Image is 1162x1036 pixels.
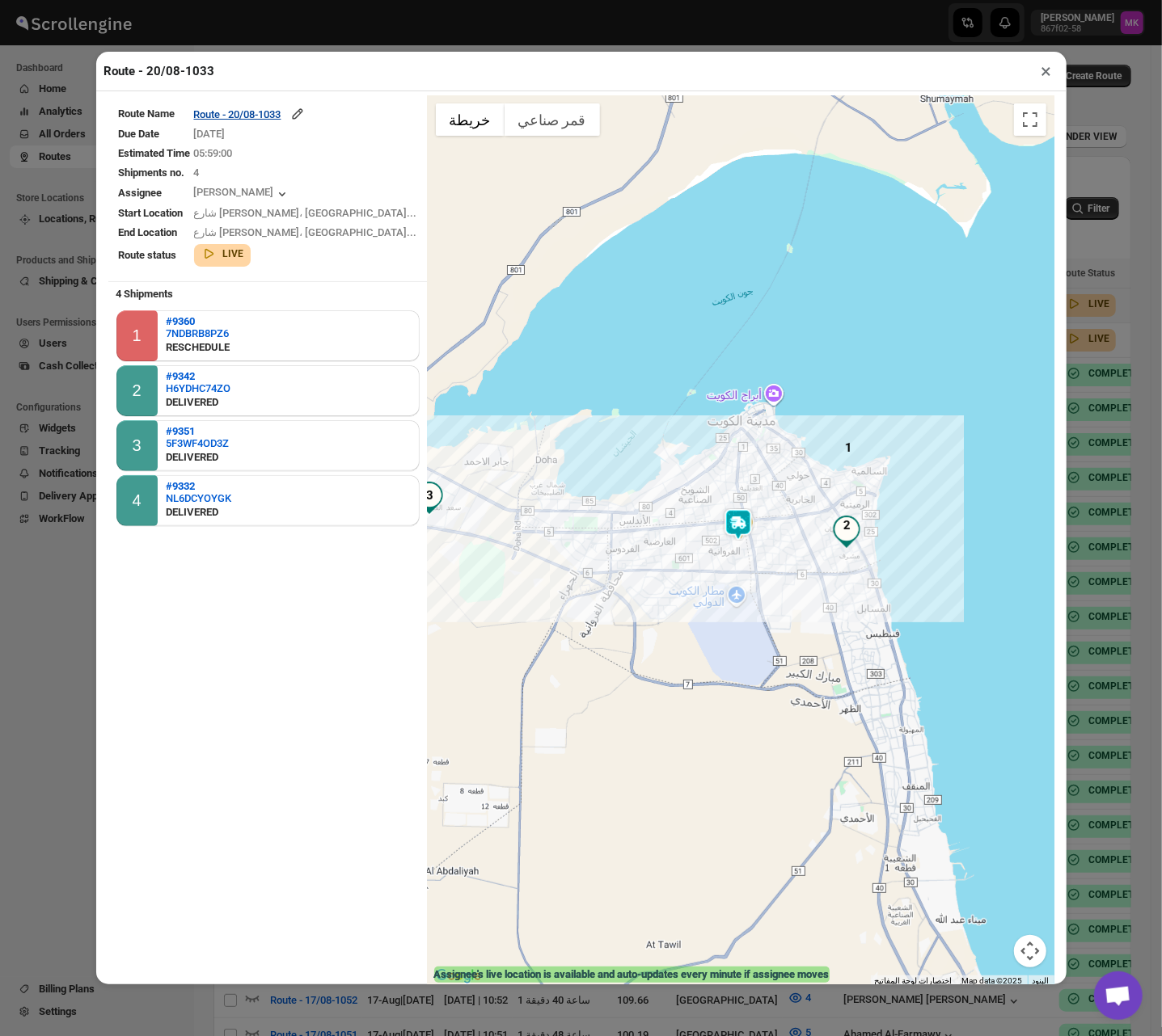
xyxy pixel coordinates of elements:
[830,516,863,548] div: 2
[119,107,175,120] span: Route Name
[133,491,142,510] div: 4
[166,437,229,449] button: 5F3WF4OD3Z
[119,207,184,219] span: Start Location
[194,186,290,202] button: [PERSON_NAME]
[201,246,244,262] button: LIVE
[1094,971,1143,1020] a: دردشة مفتوحة
[223,248,244,259] b: LIVE
[108,280,182,308] b: 4 Shipments
[1033,976,1050,985] a: البنود (يتم فتح الرابط في علامة تبويب جديدة)
[436,103,505,136] button: عرض خريطة الشارع
[166,394,230,411] div: DELIVERED
[166,480,231,492] button: #9332
[119,147,191,159] span: Estimated Time
[194,225,417,241] div: شارع [PERSON_NAME]، [GEOGRAPHIC_DATA]...
[166,315,230,327] button: #9360
[166,370,195,382] b: #9342
[1014,935,1046,967] button: عناصر التحكّم بطريقة عرض الخريطة
[166,492,231,504] button: NL6DCYOYGK
[166,315,195,327] b: #9360
[434,967,830,983] label: Assignee's live location is available and auto-updates every minute if assignee moves
[166,425,229,437] button: #9351
[166,370,230,382] button: #9342
[133,326,142,345] div: 1
[194,205,417,221] div: شارع [PERSON_NAME]، [GEOGRAPHIC_DATA]...
[413,482,446,514] div: 3
[133,381,142,400] div: 2
[166,339,230,356] div: RESCHEDULE
[166,425,195,437] b: #9351
[166,480,195,492] b: #9332
[166,504,231,520] div: DELIVERED
[119,128,160,140] span: Due Date
[166,449,229,465] div: DELIVERED
[505,103,600,136] button: عرض صور القمر الصناعي
[194,128,226,140] span: [DATE]
[875,975,953,987] button: اختصارات لوحة المفاتيح
[119,187,163,199] span: Assignee
[832,441,864,474] div: 1
[119,226,178,238] span: End Location
[194,106,306,122] button: Route - 20/08-1033
[962,976,1023,985] span: Map data ©2025
[432,966,485,987] a: ‏فتح هذه المنطقة في "خرائط Google" (يؤدي ذلك إلى فتح نافذة جديدة)
[194,147,233,159] span: 05:59:00
[432,966,485,987] img: Google
[104,63,215,79] h2: Route - 20/08-1033
[166,327,230,339] button: 7NDBRB8PZ6
[119,166,185,179] span: Shipments no.
[119,249,177,261] span: Route status
[166,382,230,394] button: H6YDHC74ZO
[1014,103,1046,136] button: تبديل إلى العرض ملء الشاشة
[1035,60,1058,82] button: ×
[194,166,200,179] span: 4
[133,436,142,455] div: 3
